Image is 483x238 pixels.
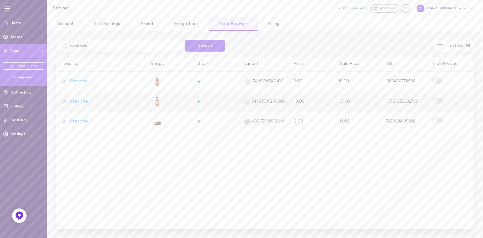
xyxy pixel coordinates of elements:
[209,17,257,31] a: Feed Browser
[382,61,428,67] div: SKU
[70,79,88,84] a: Grenade
[240,61,289,67] div: Variant
[193,61,240,67] div: Stock
[11,132,25,136] span: Settings
[335,61,382,67] div: Sale Price
[11,105,24,108] span: Gallery
[293,119,303,124] span: 12.00
[414,2,477,15] div: SABON [GEOGRAPHIC_DATA]
[251,99,285,104] span: 54753995293006
[386,99,418,104] span: 10759852392782
[185,40,225,52] button: Search
[244,119,250,125] span: Grenade
[56,61,147,67] div: Headline
[339,79,349,84] span: 19.00
[11,49,20,53] span: Feed
[70,119,88,124] a: Grenade
[70,99,88,104] a: Grenade
[243,99,249,105] span: Grenade
[11,21,21,25] span: Home
[339,6,371,11] a: 17 Live Assets
[380,6,396,11] span: My Store
[292,79,302,84] span: 19.00
[434,40,474,52] button: In Stock: All
[339,6,367,10] button: 17 Live Assets
[245,78,251,84] span: Grenade
[3,75,44,80] div: Manage feed
[385,79,415,84] span: 10664607711566
[131,17,163,31] a: Brand
[53,6,152,11] h1: Settings
[3,62,44,70] a: Refresh Feed
[340,119,350,124] span: 12.00
[428,61,475,67] div: Hide Product
[252,119,284,124] span: 43517208363244
[147,61,193,67] div: Image
[15,211,24,220] img: Feedback Button
[289,61,335,67] div: Price
[386,119,416,124] span: 7829904195820
[11,91,31,94] span: A/B testing
[341,99,350,104] span: 0.00
[371,4,398,13] a: My Store
[11,35,22,39] span: Assets
[47,17,84,31] a: Account
[163,17,209,31] a: Integrations
[401,4,410,13] div: Knowledge center
[56,40,182,52] input: Search
[294,99,305,104] span: 19.00
[84,17,130,31] a: Site Settings
[253,79,283,84] span: 54182818742606
[258,17,290,31] a: Billing
[11,119,27,122] span: Statistics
